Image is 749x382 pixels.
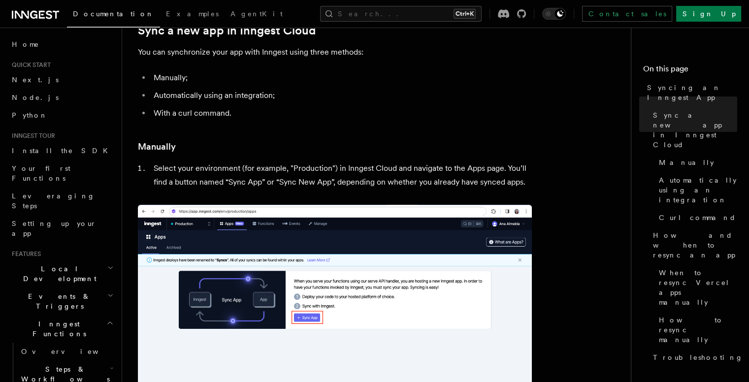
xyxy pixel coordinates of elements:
[138,45,532,59] p: You can synchronize your app with Inngest using three methods:
[12,164,70,182] span: Your first Functions
[8,89,116,106] a: Node.js
[8,132,55,140] span: Inngest tour
[643,79,737,106] a: Syncing an Inngest App
[8,264,107,284] span: Local Development
[655,154,737,171] a: Manually
[12,94,59,101] span: Node.js
[138,24,316,37] a: Sync a new app in Inngest Cloud
[8,291,107,311] span: Events & Triggers
[454,9,476,19] kbd: Ctrl+K
[8,71,116,89] a: Next.js
[542,8,566,20] button: Toggle dark mode
[17,343,116,360] a: Overview
[225,3,289,27] a: AgentKit
[160,3,225,27] a: Examples
[320,6,482,22] button: Search...Ctrl+K
[21,348,123,355] span: Overview
[12,192,95,210] span: Leveraging Steps
[8,260,116,287] button: Local Development
[655,209,737,226] a: Curl command
[643,63,737,79] h4: On this page
[649,226,737,264] a: How and when to resync an app
[12,111,48,119] span: Python
[67,3,160,28] a: Documentation
[655,311,737,349] a: How to resync manually
[649,349,737,366] a: Troubleshooting
[151,161,532,189] li: Select your environment (for example, "Production") in Inngest Cloud and navigate to the Apps pag...
[230,10,283,18] span: AgentKit
[166,10,219,18] span: Examples
[8,319,106,339] span: Inngest Functions
[653,230,737,260] span: How and when to resync an app
[659,175,737,205] span: Automatically using an integration
[647,83,737,102] span: Syncing an Inngest App
[649,106,737,154] a: Sync a new app in Inngest Cloud
[151,71,532,85] li: Manually;
[659,268,737,307] span: When to resync Vercel apps manually
[653,352,743,362] span: Troubleshooting
[151,106,532,120] li: With a curl command.
[151,89,532,102] li: Automatically using an integration;
[8,61,51,69] span: Quick start
[653,110,737,150] span: Sync a new app in Inngest Cloud
[12,147,114,155] span: Install the SDK
[655,171,737,209] a: Automatically using an integration
[8,35,116,53] a: Home
[8,315,116,343] button: Inngest Functions
[12,39,39,49] span: Home
[676,6,741,22] a: Sign Up
[8,215,116,242] a: Setting up your app
[12,76,59,84] span: Next.js
[8,250,41,258] span: Features
[73,10,154,18] span: Documentation
[659,158,714,167] span: Manually
[659,213,736,223] span: Curl command
[582,6,672,22] a: Contact sales
[8,142,116,159] a: Install the SDK
[8,287,116,315] button: Events & Triggers
[8,159,116,187] a: Your first Functions
[138,140,176,154] a: Manually
[8,106,116,124] a: Python
[659,315,737,345] span: How to resync manually
[12,220,97,237] span: Setting up your app
[655,264,737,311] a: When to resync Vercel apps manually
[8,187,116,215] a: Leveraging Steps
